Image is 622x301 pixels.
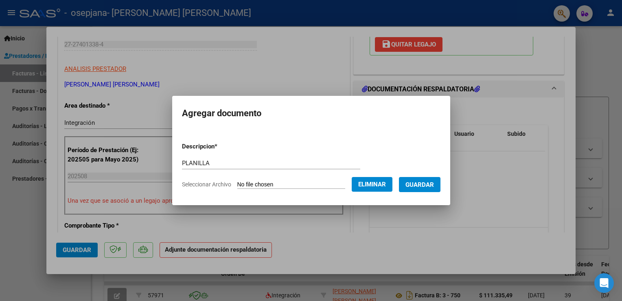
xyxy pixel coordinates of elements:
[352,177,392,192] button: Eliminar
[182,181,231,188] span: Seleccionar Archivo
[182,106,440,121] h2: Agregar documento
[182,142,260,151] p: Descripcion
[405,181,434,188] span: Guardar
[358,181,386,188] span: Eliminar
[594,273,614,293] div: Open Intercom Messenger
[399,177,440,192] button: Guardar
